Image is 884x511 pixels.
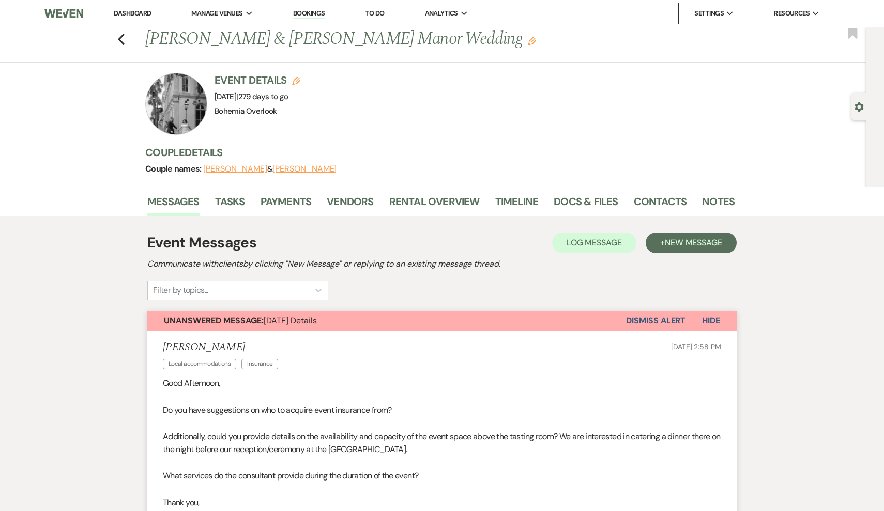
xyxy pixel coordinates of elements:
a: Rental Overview [389,193,480,216]
h3: Couple Details [145,145,724,160]
strong: Unanswered Message: [164,315,264,326]
a: Payments [261,193,312,216]
a: Contacts [634,193,687,216]
button: Dismiss Alert [626,311,685,331]
a: Bookings [293,9,325,19]
a: Messages [147,193,200,216]
span: | [236,91,288,102]
span: Log Message [567,237,622,248]
span: Settings [694,8,724,19]
p: Good Afternoon, [163,377,721,390]
a: Vendors [327,193,373,216]
p: Additionally, could you provide details on the availability and capacity of the event space above... [163,430,721,456]
p: What services do the consultant provide during the duration of the event? [163,469,721,483]
button: [PERSON_NAME] [203,165,267,173]
span: [DATE] Details [164,315,317,326]
h5: [PERSON_NAME] [163,341,283,354]
span: 279 days to go [238,91,288,102]
span: Couple names: [145,163,203,174]
a: Dashboard [114,9,151,18]
button: Unanswered Message:[DATE] Details [147,311,626,331]
p: Thank you, [163,496,721,509]
div: Filter by topics... [153,284,208,297]
a: Notes [702,193,735,216]
a: Timeline [495,193,539,216]
span: Manage Venues [191,8,242,19]
a: Docs & Files [554,193,618,216]
h1: [PERSON_NAME] & [PERSON_NAME] Manor Wedding [145,27,608,52]
a: Tasks [215,193,245,216]
button: Edit [528,36,536,45]
h3: Event Details [215,73,300,87]
p: Do you have suggestions on who to acquire event insurance from? [163,404,721,417]
button: Log Message [552,233,636,253]
span: Local accommodations [163,359,236,369]
button: [PERSON_NAME] [272,165,337,173]
span: [DATE] [215,91,288,102]
h2: Communicate with clients by clicking "New Message" or replying to an existing message thread. [147,258,737,270]
span: New Message [665,237,722,248]
span: Analytics [425,8,458,19]
button: +New Message [646,233,737,253]
span: Resources [774,8,810,19]
span: Hide [702,315,720,326]
img: Weven Logo [44,3,84,24]
button: Hide [685,311,737,331]
a: To Do [365,9,384,18]
button: Open lead details [855,101,864,111]
span: [DATE] 2:58 PM [671,342,721,351]
span: Insurance [241,359,278,369]
span: & [203,164,337,174]
h1: Event Messages [147,232,256,254]
span: Bohemia Overlook [215,106,277,116]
